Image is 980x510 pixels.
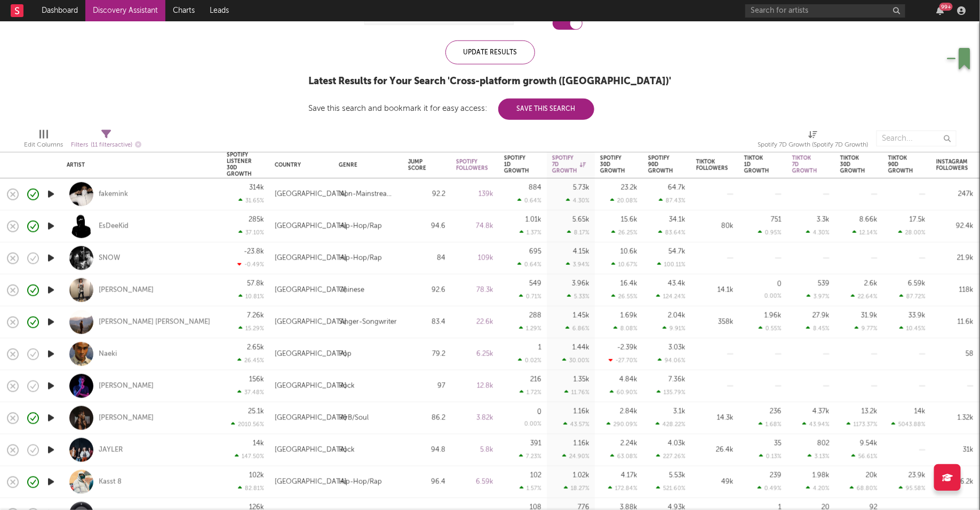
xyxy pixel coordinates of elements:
[99,317,210,327] a: [PERSON_NAME] [PERSON_NAME]
[275,220,347,232] div: [GEOGRAPHIC_DATA]
[864,280,878,287] div: 2.6k
[898,229,926,236] div: 28.00 %
[99,253,120,263] a: SNOW
[764,312,782,319] div: 1.96k
[566,197,589,204] div: 4.30 %
[620,440,638,447] div: 2.24k
[538,344,541,351] div: 1
[552,155,586,174] div: Spotify 7D Growth
[817,440,830,447] div: 802
[99,413,154,423] a: [PERSON_NAME]
[806,485,830,492] div: 4.20 %
[247,280,264,287] div: 57.8k
[408,475,445,488] div: 96.4
[519,453,541,460] div: 7.23 %
[564,485,589,492] div: 18.27 %
[249,216,264,223] div: 285k
[619,376,638,383] div: 4.84k
[888,155,913,174] div: Tiktok 90D Growth
[99,221,129,231] div: EsDeeKid
[812,472,830,479] div: 1.98k
[696,315,734,328] div: 358k
[309,104,594,112] div: Save this search and bookmark it for easy access:
[659,197,686,204] div: 87.43 %
[744,155,769,174] div: Tiktok 1D Growth
[852,229,878,236] div: 12.14 %
[339,475,382,488] div: Hip-Hop/Rap
[456,315,493,328] div: 22.6k
[851,453,878,460] div: 56.61 %
[530,376,541,383] div: 216
[275,162,323,168] div: Country
[504,155,529,174] div: Spotify 1D Growth
[529,248,541,255] div: 695
[339,347,352,360] div: Pop
[71,138,141,151] div: Filters
[537,408,541,415] div: 0
[524,422,541,427] div: 0.00 %
[658,229,686,236] div: 83.64 %
[529,312,541,319] div: 288
[99,445,123,455] div: JAYLER
[573,312,589,319] div: 1.45k
[607,421,638,428] div: 290.09 %
[658,357,686,364] div: 94.06 %
[456,159,488,172] div: Spotify Followers
[668,248,686,255] div: 54.7k
[408,379,445,392] div: 97
[909,472,926,479] div: 23.9k
[648,155,673,174] div: Spotify 90D Growth
[656,421,686,428] div: 428.22 %
[445,41,535,64] div: Update Results
[408,252,445,264] div: 84
[562,357,589,364] div: 30.00 %
[850,485,878,492] div: 68.80 %
[275,284,347,296] div: [GEOGRAPHIC_DATA]
[621,472,638,479] div: 4.17k
[777,280,782,287] div: 0
[275,252,347,264] div: [GEOGRAPHIC_DATA]
[339,315,397,328] div: Singer-Songwriter
[668,344,686,351] div: 3.03k
[909,312,926,319] div: 33.9k
[456,284,493,296] div: 78.3k
[275,188,347,200] div: [GEOGRAPHIC_DATA]
[24,139,63,151] div: Edit Columns
[611,293,638,300] div: 26.55 %
[408,220,445,232] div: 94.6
[518,357,541,364] div: 0.02 %
[573,472,589,479] div: 1.02k
[99,189,128,199] div: fakemink
[563,421,589,428] div: 43.57 %
[936,188,974,200] div: 247k
[275,411,347,424] div: [GEOGRAPHIC_DATA]
[936,347,974,360] div: 58
[408,443,445,456] div: 94.8
[936,443,974,456] div: 31k
[657,261,686,268] div: 100.11 %
[237,389,264,396] div: 37.48 %
[936,315,974,328] div: 11.6k
[573,408,589,415] div: 1.16k
[818,280,830,287] div: 539
[840,155,865,174] div: Tiktok 30D Growth
[866,472,878,479] div: 20k
[275,347,347,360] div: [GEOGRAPHIC_DATA]
[99,381,154,391] div: [PERSON_NAME]
[237,261,264,268] div: -0.49 %
[764,294,782,299] div: 0.00 %
[99,285,154,295] div: [PERSON_NAME]
[408,315,445,328] div: 83.4
[456,411,493,424] div: 3.82k
[67,162,211,168] div: Artist
[529,280,541,287] div: 549
[573,376,589,383] div: 1.35k
[237,357,264,364] div: 26.45 %
[227,151,252,177] div: Spotify Listener 30D Growth
[669,472,686,479] div: 5.53k
[339,284,364,296] div: Chinese
[860,440,878,447] div: 9.54k
[525,216,541,223] div: 1.01k
[770,408,782,415] div: 236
